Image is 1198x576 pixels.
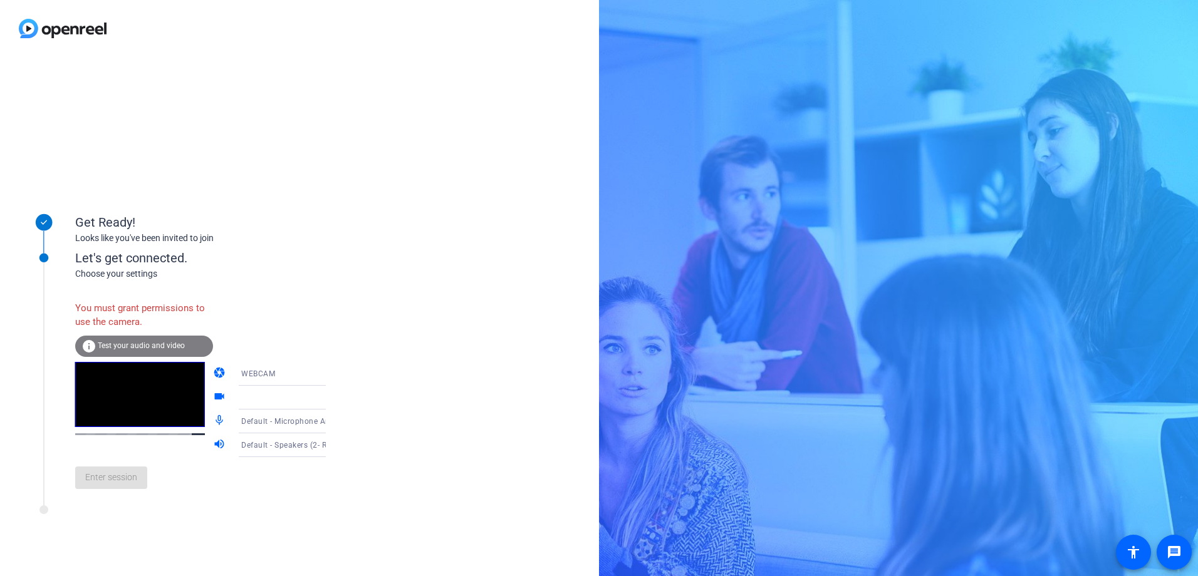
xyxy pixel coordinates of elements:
mat-icon: accessibility [1126,545,1141,560]
mat-icon: videocam [213,390,228,405]
mat-icon: info [81,339,96,354]
div: Looks like you've been invited to join [75,232,326,245]
span: Default - Speakers (2- Realtek(R) Audio) [241,440,385,450]
mat-icon: message [1167,545,1182,560]
div: Choose your settings [75,267,352,280]
span: Default - Microphone Array (Intel® Smart Sound Technology (Intel® SST)) [241,416,510,426]
mat-icon: mic_none [213,414,228,429]
span: WEBCAM [241,369,275,378]
mat-icon: camera [213,366,228,381]
mat-icon: volume_up [213,438,228,453]
div: Let's get connected. [75,249,352,267]
span: Test your audio and video [98,341,185,350]
div: Get Ready! [75,213,326,232]
div: You must grant permissions to use the camera. [75,295,213,336]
